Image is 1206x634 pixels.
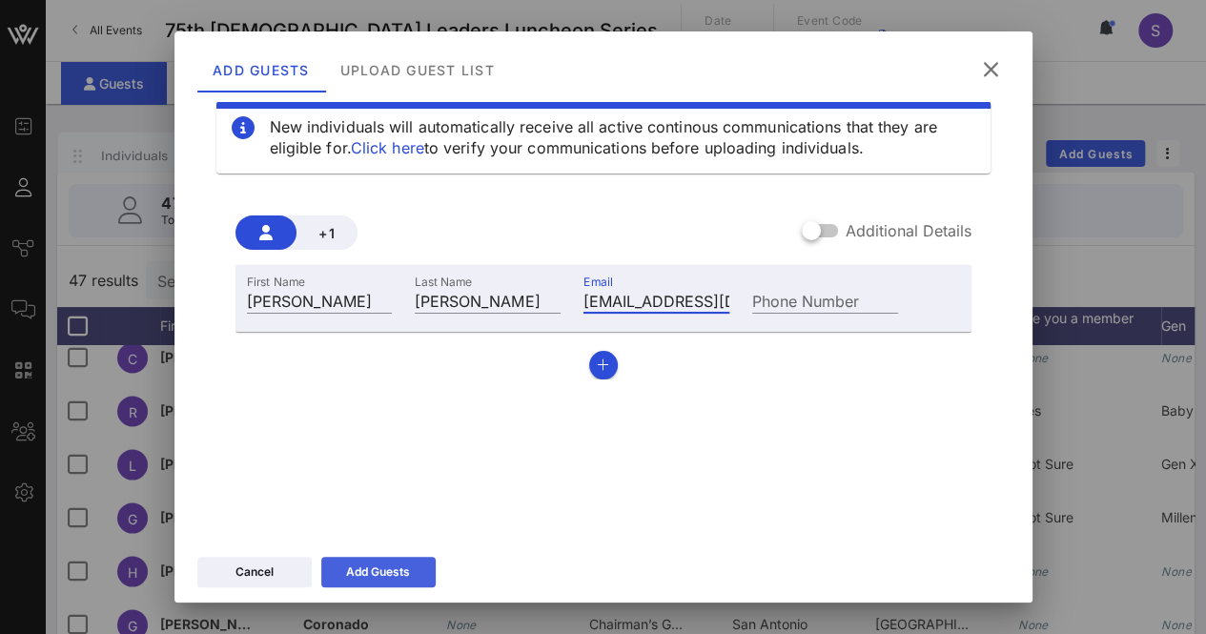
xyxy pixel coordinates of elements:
[346,562,410,582] div: Add Guests
[846,221,971,240] label: Additional Details
[583,288,729,313] input: Email
[296,215,358,250] button: +1
[351,138,424,157] a: Click here
[235,562,274,582] div: Cancel
[247,275,305,289] label: First Name
[321,557,436,587] button: Add Guests
[197,47,325,92] div: Add Guests
[197,557,312,587] button: Cancel
[312,225,342,241] span: +1
[324,47,509,92] div: Upload Guest List
[415,275,472,289] label: Last Name
[270,116,975,158] div: New individuals will automatically receive all active continous communications that they are elig...
[583,275,613,289] label: Email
